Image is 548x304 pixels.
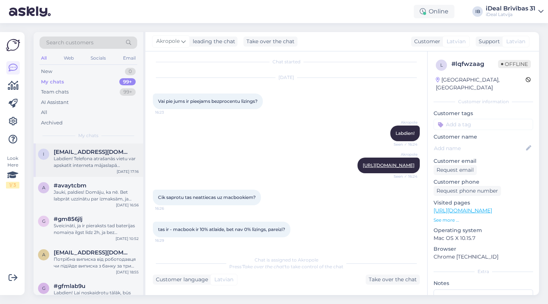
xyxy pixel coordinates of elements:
[434,227,533,234] p: Operating system
[153,74,420,81] div: [DATE]
[434,178,533,186] p: Customer phone
[54,249,131,256] span: andrikondrati@gmail.com
[116,269,139,275] div: [DATE] 18:55
[122,53,137,63] div: Email
[390,174,418,179] span: Seen ✓ 16:24
[255,257,318,263] span: Chat is assigned to Akropole
[41,88,69,96] div: Team chats
[41,68,52,75] div: New
[434,144,525,152] input: Add name
[117,169,139,174] div: [DATE] 17:16
[434,119,533,130] input: Add a tag
[390,120,418,125] span: Akropole
[42,285,45,291] span: g
[506,38,525,45] span: Latvian
[440,62,443,68] span: l
[41,119,63,127] div: Archived
[116,202,139,208] div: [DATE] 16:56
[434,217,533,224] p: See more ...
[434,245,533,253] p: Browser
[41,109,47,116] div: All
[434,199,533,207] p: Visited pages
[434,98,533,105] div: Customer information
[158,194,256,200] span: Cik saprotu tas neattiecas uz macbookiem?
[486,6,535,12] div: iDeal Brīvības 31
[472,6,483,17] div: IB
[214,276,233,284] span: Latvian
[155,206,183,211] span: 16:26
[54,216,82,222] span: #gm856jlj
[54,189,139,202] div: Jauki, paldies! Domāju, ka nē. Bet labprāt uzzinātu par izmaksām, ja iegādājos ar apdrošināšanu. ...
[41,78,64,86] div: My chats
[43,151,44,157] span: i
[42,218,45,224] span: g
[476,38,500,45] div: Support
[434,133,533,141] p: Customer name
[366,275,420,285] div: Take over the chat
[42,252,45,257] span: a
[243,37,297,47] div: Take over the chat
[6,182,19,189] div: 1 / 3
[434,253,533,261] p: Chrome [TECHNICAL_ID]
[390,152,418,157] span: Akropole
[6,38,20,52] img: Askly Logo
[434,165,477,175] div: Request email
[242,264,285,269] i: 'Take over the chat'
[54,155,139,169] div: Labdien! Telefona atrašanās vietu var apskatīt interneta mājaslapā [DOMAIN_NAME] ielogojoties ar ...
[434,110,533,117] p: Customer tags
[411,38,440,45] div: Customer
[190,38,235,45] div: leading the chat
[434,186,501,196] div: Request phone number
[42,185,45,190] span: a
[78,132,98,139] span: My chats
[46,39,94,47] span: Search customers
[486,6,544,18] a: iDeal Brīvības 31iDeal Latvija
[498,60,531,68] span: Offline
[62,53,75,63] div: Web
[434,268,533,275] div: Extra
[414,5,454,18] div: Online
[41,99,69,106] div: AI Assistant
[89,53,107,63] div: Socials
[363,162,415,168] a: [URL][DOMAIN_NAME]
[158,227,285,232] span: tas ir - macbook ir 10% atlaide, bet nav 0% līzings, pareizi?
[156,37,180,45] span: Akropole
[434,157,533,165] p: Customer email
[54,182,86,189] span: #avaytcbm
[153,58,420,65] div: Chat started
[390,142,418,147] span: Seen ✓ 16:24
[396,130,415,136] span: Labdien!
[447,38,466,45] span: Latvian
[434,207,492,214] a: [URL][DOMAIN_NAME]
[54,256,139,269] div: Потрібна виписка від роботодавця чи підійде виписка з банку за три місяці?
[155,238,183,243] span: 16:29
[40,53,48,63] div: All
[434,234,533,242] p: Mac OS X 10.15.7
[153,276,208,284] div: Customer language
[486,12,535,18] div: iDeal Latvija
[436,76,526,92] div: [GEOGRAPHIC_DATA], [GEOGRAPHIC_DATA]
[451,60,498,69] div: # lqfwzaag
[155,110,183,115] span: 16:23
[229,264,343,269] span: Press to take control of the chat
[120,88,136,96] div: 99+
[158,98,258,104] span: Vai pie jums ir pieejams bezprocentu līzings?
[54,222,139,236] div: Sveicināti, ja ir pieraksts tad baterijas nomaiņa ilgst līdz 2h, ja bez iepriekšēja pieraksta un ...
[6,155,19,189] div: Look Here
[434,279,533,287] p: Notes
[125,68,136,75] div: 0
[54,289,139,303] div: Labdien! Lai noskaidrotu tālāk, būs vajadzīga Jūsu personīgā informāciju. Ieteiktu aizdoties uz k...
[54,283,85,289] span: #gfmlab9u
[116,236,139,241] div: [DATE] 10:52
[119,78,136,86] div: 99+
[54,149,131,155] span: imants8974@gmail.com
